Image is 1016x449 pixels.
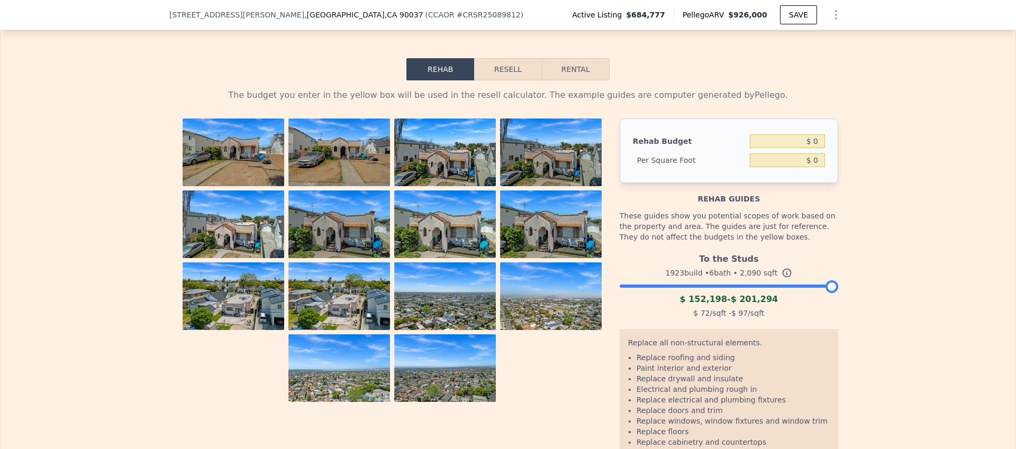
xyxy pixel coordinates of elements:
[620,204,838,249] div: These guides show you potential scopes of work based on the property and area. The guides are jus...
[731,294,778,304] span: $ 201,294
[693,309,710,317] span: $ 72
[637,395,830,405] li: Replace electrical and plumbing fixtures
[304,10,423,20] span: , [GEOGRAPHIC_DATA]
[637,405,830,416] li: Replace doors and trim
[780,5,817,24] button: SAVE
[394,334,496,410] img: Property Photo 14
[825,4,847,25] button: Show Options
[620,183,838,204] div: Rehab guides
[183,262,284,338] img: Property Photo 9
[620,249,838,265] div: To the Studs
[628,337,830,352] div: Replace all non-structural elements.
[637,373,830,384] li: Replace drywall and insulate
[542,58,610,80] button: Rental
[425,10,524,20] div: ( )
[633,151,746,170] div: Per Square Foot
[457,11,521,19] span: # CRSR25089812
[406,58,474,80] button: Rehab
[637,352,830,363] li: Replace roofing and siding
[740,269,761,277] span: 2,090
[731,309,748,317] span: $ 97
[620,306,838,320] div: /sqft - /sqft
[394,118,496,195] img: Property Photo 3
[288,334,390,410] img: Property Photo 13
[637,416,830,426] li: Replace windows, window fixtures and window trim
[637,426,830,437] li: Replace floors
[637,437,830,447] li: Replace cabinetry and countertops
[728,11,767,19] span: $926,000
[683,10,729,20] span: Pellego ARV
[679,294,727,304] span: $ 152,198
[394,190,496,267] img: Property Photo 7
[637,384,830,395] li: Electrical and plumbing rough in
[428,11,455,19] span: CCAOR
[620,265,838,280] div: 1923 build • 6 bath • sqft
[633,132,746,151] div: Rehab Budget
[500,190,602,267] img: Property Photo 8
[169,10,304,20] span: [STREET_ADDRESS][PERSON_NAME]
[500,262,602,338] img: Property Photo 12
[637,363,830,373] li: Paint interior and exterior
[183,118,284,186] img: Property Photo 1
[620,293,838,306] div: -
[178,89,838,102] div: The budget you enter in the yellow box will be used in the resell calculator. The example guides ...
[183,190,284,267] img: Property Photo 5
[500,118,602,195] img: Property Photo 4
[288,262,390,338] img: Property Photo 10
[385,11,423,19] span: , CA 90037
[474,58,541,80] button: Resell
[288,118,390,186] img: Property Photo 2
[626,10,665,20] span: $684,777
[288,190,390,267] img: Property Photo 6
[394,262,496,338] img: Property Photo 11
[572,10,626,20] span: Active Listing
